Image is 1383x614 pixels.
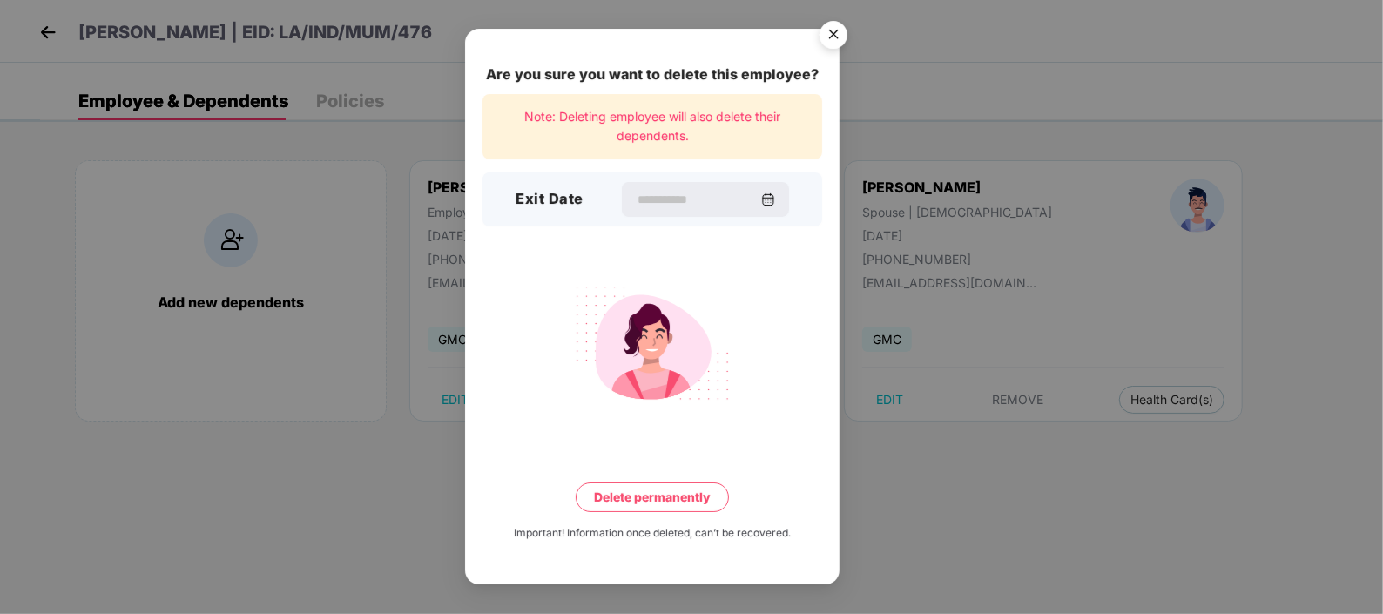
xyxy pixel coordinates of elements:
div: Important! Information once deleted, can’t be recovered. [514,525,791,542]
div: Note: Deleting employee will also delete their dependents. [482,94,822,159]
button: Close [809,12,856,59]
div: Are you sure you want to delete this employee? [482,64,822,85]
img: svg+xml;base64,PHN2ZyB4bWxucz0iaHR0cDovL3d3dy53My5vcmcvMjAwMC9zdmciIHdpZHRoPSIyMjQiIGhlaWdodD0iMT... [555,275,750,411]
img: svg+xml;base64,PHN2ZyB4bWxucz0iaHR0cDovL3d3dy53My5vcmcvMjAwMC9zdmciIHdpZHRoPSI1NiIgaGVpZ2h0PSI1Ni... [809,13,858,62]
button: Delete permanently [576,482,729,512]
img: svg+xml;base64,PHN2ZyBpZD0iQ2FsZW5kYXItMzJ4MzIiIHhtbG5zPSJodHRwOi8vd3d3LnczLm9yZy8yMDAwL3N2ZyIgd2... [761,192,775,206]
h3: Exit Date [516,189,584,212]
